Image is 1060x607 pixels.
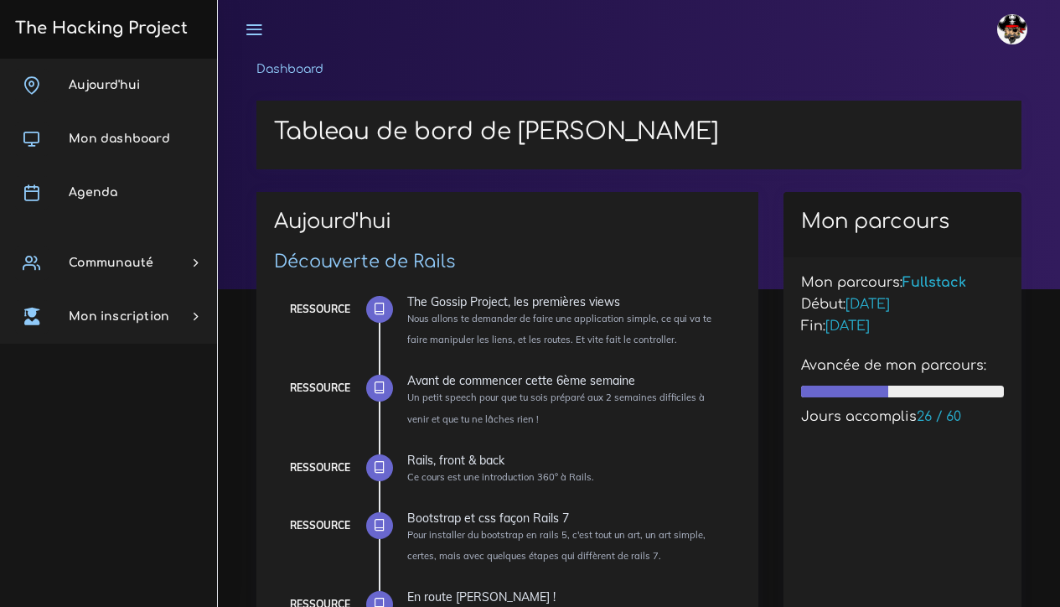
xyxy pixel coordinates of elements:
[407,454,728,466] div: Rails, front & back
[801,409,1004,425] h5: Jours accomplis
[290,459,350,477] div: Ressource
[801,275,1004,291] h5: Mon parcours:
[407,529,706,562] small: Pour installer du bootstrap en rails 5, c'est tout un art, un art simple, certes, mais avec quelq...
[801,319,1004,335] h5: Fin:
[801,358,1004,374] h5: Avancée de mon parcours:
[407,471,594,483] small: Ce cours est une introduction 360° à Rails.
[407,296,728,308] div: The Gossip Project, les premières views
[407,591,728,603] div: En route [PERSON_NAME] !
[10,19,188,38] h3: The Hacking Project
[69,79,140,91] span: Aujourd'hui
[801,210,1004,234] h2: Mon parcours
[407,512,728,524] div: Bootstrap et css façon Rails 7
[407,375,728,387] div: Avant de commencer cette 6ème semaine
[290,300,350,319] div: Ressource
[69,132,170,145] span: Mon dashboard
[69,310,169,323] span: Mon inscription
[997,14,1027,44] img: avatar
[902,275,966,290] span: Fullstack
[917,409,961,424] span: 26 / 60
[69,186,117,199] span: Agenda
[69,257,153,269] span: Communauté
[801,297,1004,313] h5: Début:
[290,379,350,397] div: Ressource
[290,516,350,535] div: Ressource
[274,118,1004,147] h1: Tableau de bord de [PERSON_NAME]
[845,297,890,312] span: [DATE]
[256,63,323,75] a: Dashboard
[407,392,705,424] small: Un petit speech pour que tu sois préparé aux 2 semaines difficiles à venir et que tu ne lâches ri...
[407,313,711,345] small: Nous allons te demander de faire une application simple, ce qui va te faire manipuler les liens, ...
[274,252,455,272] a: Découverte de Rails
[274,210,741,246] h2: Aujourd'hui
[825,319,870,334] span: [DATE]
